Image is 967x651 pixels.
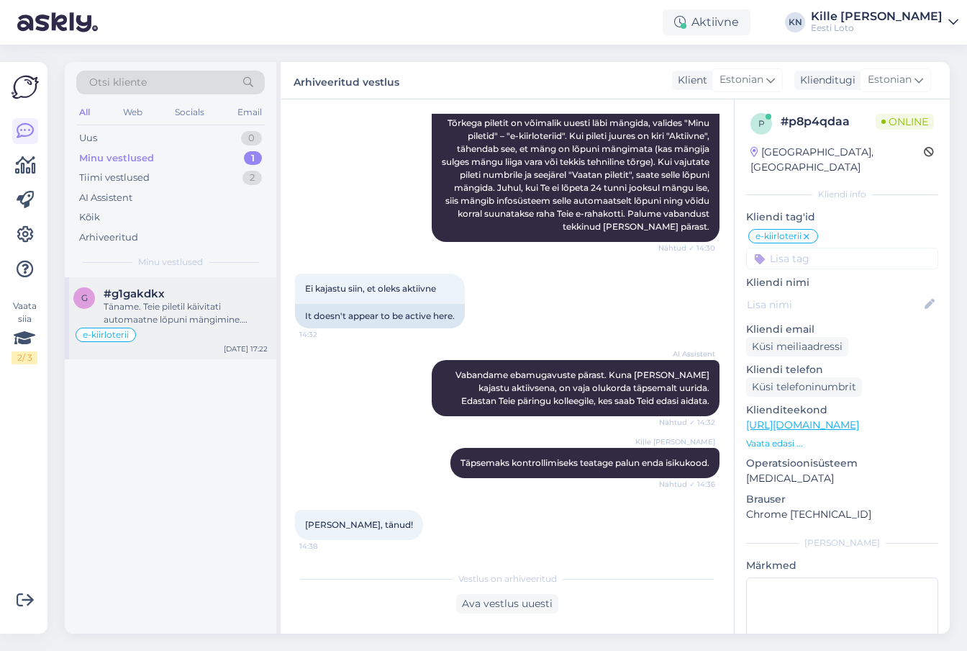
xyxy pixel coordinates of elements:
[746,362,938,377] p: Kliendi telefon
[242,171,262,185] div: 2
[746,437,938,450] p: Vaata edasi ...
[89,75,147,90] span: Otsi kliente
[746,188,938,201] div: Kliendi info
[746,507,938,522] p: Chrome [TECHNICAL_ID]
[746,558,938,573] p: Märkmed
[746,471,938,486] p: [MEDICAL_DATA]
[138,256,203,269] span: Minu vestlused
[746,210,938,225] p: Kliendi tag'id
[76,103,93,122] div: All
[746,492,938,507] p: Brauser
[81,292,88,303] span: g
[12,300,37,364] div: Vaata siia
[746,536,938,549] div: [PERSON_NAME]
[295,304,465,328] div: It doesn't appear to be active here.
[241,131,262,145] div: 0
[658,243,715,253] span: Nähtud ✓ 14:30
[755,232,802,241] span: e-kiirloterii
[305,283,436,294] span: Ei kajastu siin, et oleks aktiivne
[746,403,938,418] p: Klienditeekond
[746,377,862,397] div: Küsi telefoninumbrit
[811,11,958,34] a: Kille [PERSON_NAME]Eesti Loto
[83,331,129,339] span: e-kiirloterii
[794,73,855,88] div: Klienditugi
[746,456,938,471] p: Operatsioonisüsteem
[635,436,715,447] span: Kille [PERSON_NAME]
[79,230,138,245] div: Arhiveeritud
[876,114,934,130] span: Online
[868,72,912,88] span: Estonian
[120,103,145,122] div: Web
[659,479,715,490] span: Nähtud ✓ 14:36
[661,349,715,359] span: AI Assistent
[746,418,859,431] a: [URL][DOMAIN_NAME]
[746,322,938,337] p: Kliendi email
[79,131,97,145] div: Uus
[811,22,943,34] div: Eesti Loto
[456,594,558,614] div: Ava vestlus uuesti
[79,191,132,205] div: AI Assistent
[659,417,715,428] span: Nähtud ✓ 14:32
[12,73,39,101] img: Askly Logo
[244,151,262,166] div: 1
[663,9,750,35] div: Aktiivne
[719,72,763,88] span: Estonian
[299,329,353,340] span: 14:32
[746,248,938,269] input: Lisa tag
[672,73,707,88] div: Klient
[785,12,805,32] div: KN
[294,71,399,90] label: Arhiveeritud vestlus
[442,91,712,232] span: Tere! Tõrkega piletit on võimalik uuesti läbi mängida, valides "Minu piletid" – "e-kiirloteriid"....
[224,344,268,354] div: [DATE] 17:22
[811,11,943,22] div: Kille [PERSON_NAME]
[79,151,154,166] div: Minu vestlused
[455,369,712,406] span: Vabandame ebamugavuste pärast. Kuna [PERSON_NAME] kajastu aktiivsena, on vaja olukorda täpsemalt ...
[747,297,922,313] input: Lisa nimi
[299,541,353,552] span: 14:38
[460,457,709,468] span: Täpsemaks kontrollimiseks teatage palun enda isikukood.
[750,145,924,175] div: [GEOGRAPHIC_DATA], [GEOGRAPHIC_DATA]
[104,287,165,300] span: #g1gakdkx
[104,300,268,326] div: Täname. Teie piletil käivitati automaatne lõpuni mängimine. Vabandame võimalike ebameeldivuste pä...
[458,573,557,585] span: Vestlus on arhiveeritud
[79,210,100,225] div: Kõik
[235,103,265,122] div: Email
[12,351,37,364] div: 2 / 3
[172,103,207,122] div: Socials
[746,337,848,356] div: Küsi meiliaadressi
[79,171,150,185] div: Tiimi vestlused
[746,275,938,290] p: Kliendi nimi
[758,118,765,129] span: p
[305,519,413,530] span: [PERSON_NAME], tänud!
[781,113,876,130] div: # p8p4qdaa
